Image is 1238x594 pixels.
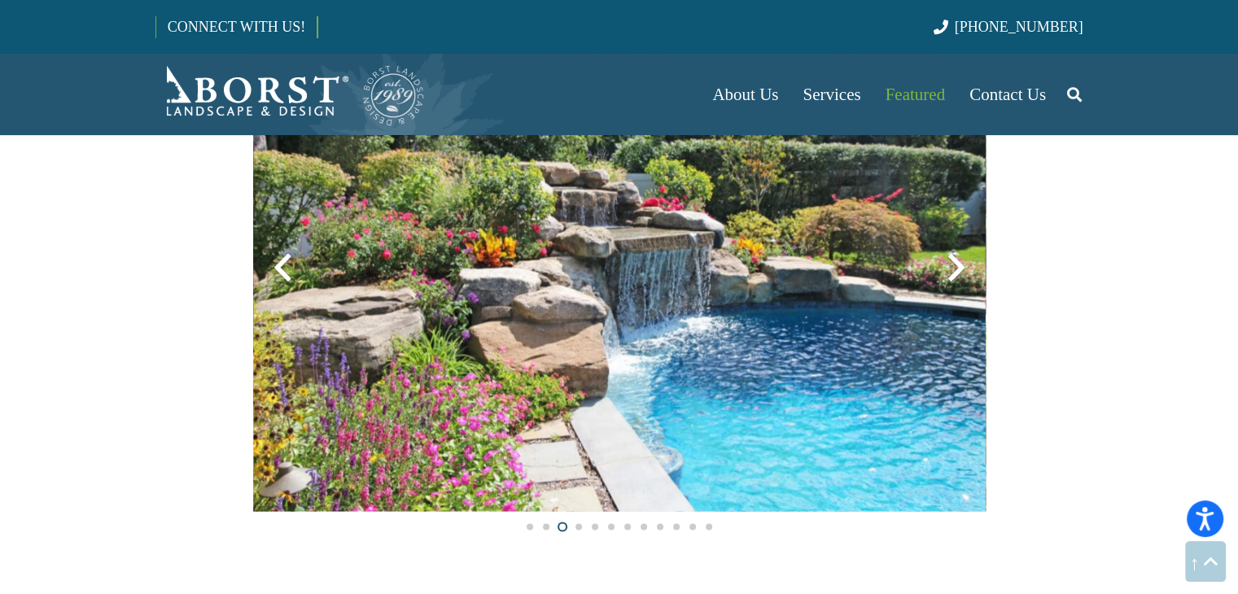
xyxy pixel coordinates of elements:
[700,54,790,135] a: About Us
[957,54,1058,135] a: Contact Us
[886,85,945,104] span: Featured
[873,54,957,135] a: Featured
[712,85,778,104] span: About Us
[790,54,873,135] a: Services
[156,7,317,46] a: CONNECT WITH US!
[934,19,1083,35] a: [PHONE_NUMBER]
[969,85,1046,104] span: Contact Us
[1058,74,1091,115] a: Search
[803,85,860,104] span: Services
[955,19,1083,35] span: [PHONE_NUMBER]
[1185,541,1226,582] a: Back to top
[155,62,426,127] a: Borst-Logo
